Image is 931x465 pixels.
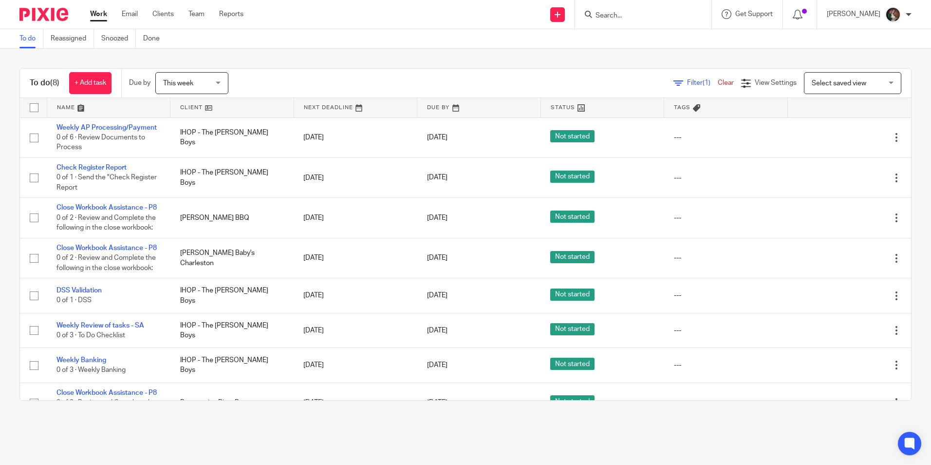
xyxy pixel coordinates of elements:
td: [DATE] [294,383,417,423]
a: Clear [718,79,734,86]
span: Not started [550,323,595,335]
span: 0 of 2 · Review and Complete the following in the close workbook: [56,399,156,416]
div: --- [674,253,778,263]
td: [PERSON_NAME] BBQ [170,198,294,238]
div: --- [674,213,778,223]
span: 0 of 1 · DSS [56,297,92,304]
td: IHOP - The [PERSON_NAME] Boys [170,278,294,313]
a: Team [188,9,205,19]
span: View Settings [755,79,797,86]
span: [DATE] [427,134,447,141]
h1: To do [30,78,59,88]
input: Search [595,12,682,20]
a: Check Register Report [56,164,127,171]
td: IHOP - The [PERSON_NAME] Boys [170,348,294,383]
span: [DATE] [427,292,447,299]
div: --- [674,291,778,300]
p: [PERSON_NAME] [827,9,880,19]
span: Not started [550,251,595,263]
span: [DATE] [427,174,447,181]
img: Pixie [19,8,68,21]
a: Weekly Banking [56,357,106,364]
span: 0 of 6 · Review Documents to Process [56,134,145,151]
span: Not started [550,211,595,223]
div: --- [674,360,778,370]
a: DSS Validation [56,287,102,294]
td: IHOP - The [PERSON_NAME] Boys [170,157,294,197]
a: Snoozed [101,29,136,48]
td: [DATE] [294,278,417,313]
span: 0 of 3 · Weekly Banking [56,367,126,374]
div: --- [674,173,778,183]
span: 0 of 3 · To Do Checklist [56,332,125,339]
span: Select saved view [812,80,866,87]
a: Clients [152,9,174,19]
td: [DATE] [294,313,417,348]
div: --- [674,133,778,142]
a: Close Workbook Assistance - P8 [56,245,157,252]
span: [DATE] [427,255,447,262]
a: Close Workbook Assistance - P8 [56,389,157,396]
td: [DATE] [294,238,417,278]
td: [DATE] [294,198,417,238]
span: 0 of 2 · Review and Complete the following in the close workbook: [56,214,156,232]
a: Work [90,9,107,19]
span: Not started [550,358,595,370]
span: [DATE] [427,362,447,368]
img: Profile%20picture%20JUS.JPG [885,7,901,22]
span: [DATE] [427,399,447,406]
span: Not started [550,171,595,183]
span: (8) [50,79,59,87]
span: Get Support [735,11,773,18]
span: This week [163,80,193,87]
td: [DATE] [294,157,417,197]
td: Progressive Pizza Partners [170,383,294,423]
td: IHOP - The [PERSON_NAME] Boys [170,313,294,348]
td: [PERSON_NAME] Baby's Charleston [170,238,294,278]
span: 0 of 1 · Send the "Check Register Report [56,174,157,192]
a: Reassigned [51,29,94,48]
td: [DATE] [294,117,417,157]
a: Reports [219,9,243,19]
span: Not started [550,130,595,142]
div: --- [674,326,778,335]
span: [DATE] [427,214,447,221]
div: --- [674,398,778,407]
a: + Add task [69,72,112,94]
span: [DATE] [427,327,447,334]
p: Due by [129,78,150,88]
td: [DATE] [294,348,417,383]
span: Tags [674,105,690,110]
span: Filter [687,79,718,86]
a: Email [122,9,138,19]
a: Done [143,29,167,48]
span: 0 of 2 · Review and Complete the following in the close workbook: [56,254,156,271]
span: Not started [550,395,595,407]
a: Close Workbook Assistance - P8 [56,204,157,211]
a: Weekly AP Processing/Payment [56,124,157,131]
span: (1) [703,79,710,86]
a: Weekly Review of tasks - SA [56,322,144,329]
span: Not started [550,289,595,301]
td: IHOP - The [PERSON_NAME] Boys [170,117,294,157]
a: To do [19,29,43,48]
